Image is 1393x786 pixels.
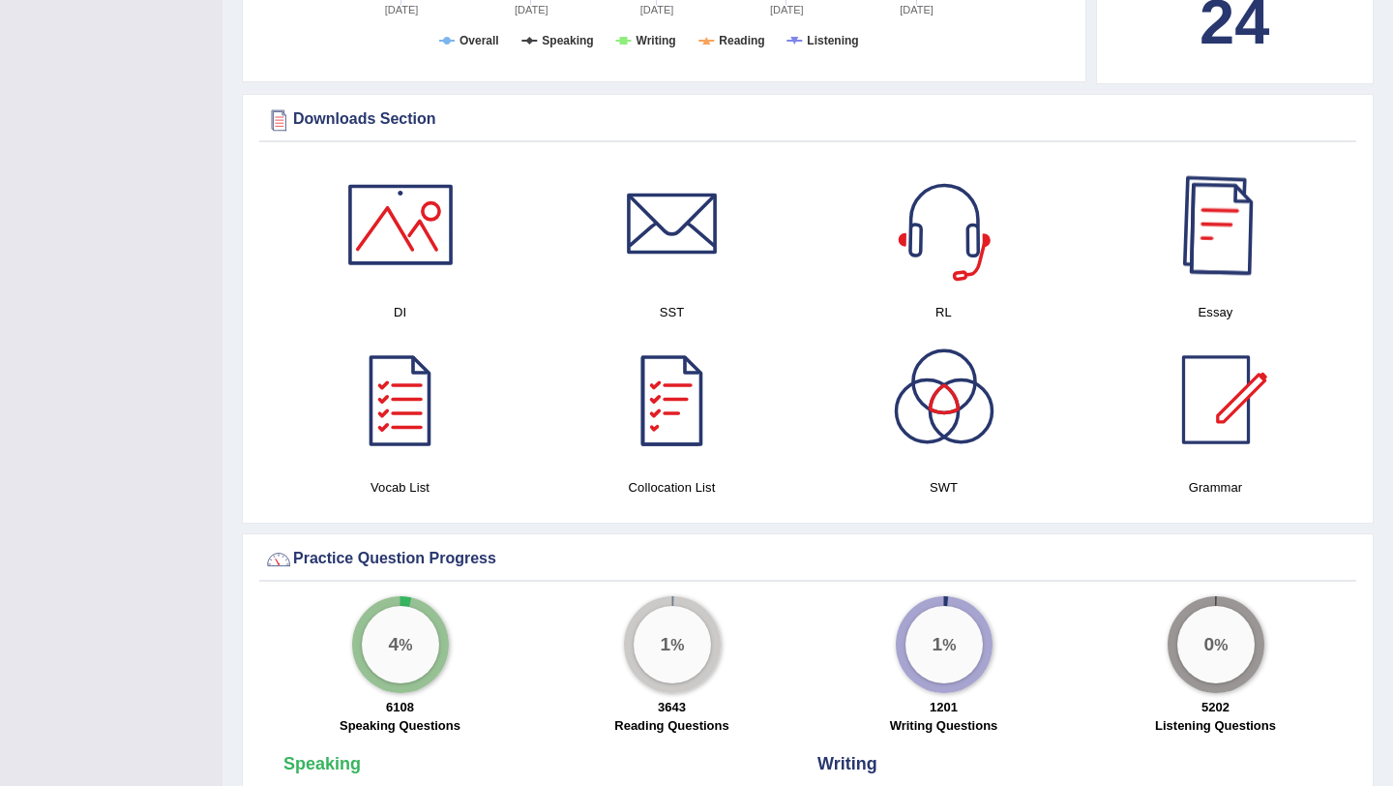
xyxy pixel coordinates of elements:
h4: Collocation List [546,477,798,498]
tspan: Overall [459,34,499,47]
big: 1 [660,634,670,655]
div: Downloads Section [264,106,1351,135]
tspan: [DATE] [385,4,419,15]
strong: 3643 [658,700,686,714]
tspan: [DATE] [515,4,548,15]
label: Reading Questions [614,716,728,735]
strong: 1201 [930,700,958,714]
h4: RL [817,302,1070,322]
div: % [905,606,983,683]
tspan: Reading [719,34,764,47]
big: 0 [1203,634,1214,655]
h4: DI [274,302,526,322]
strong: Speaking [283,754,361,773]
strong: 6108 [386,700,414,714]
label: Writing Questions [890,716,998,735]
tspan: Listening [807,34,858,47]
strong: Writing [817,754,877,773]
tspan: [DATE] [640,4,674,15]
div: % [1177,606,1255,683]
label: Listening Questions [1155,716,1276,735]
h4: Grammar [1089,477,1342,498]
big: 1 [932,634,942,655]
tspan: Speaking [542,34,593,47]
h4: Essay [1089,302,1342,322]
h4: SWT [817,477,1070,498]
strong: 5202 [1201,700,1230,714]
tspan: [DATE] [770,4,804,15]
tspan: [DATE] [900,4,934,15]
div: % [362,606,439,683]
tspan: Writing [637,34,676,47]
big: 4 [388,634,399,655]
div: % [634,606,711,683]
label: Speaking Questions [340,716,460,735]
h4: SST [546,302,798,322]
h4: Vocab List [274,477,526,498]
div: Practice Question Progress [264,545,1351,574]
